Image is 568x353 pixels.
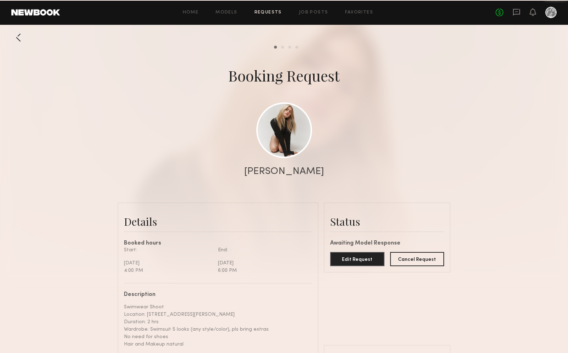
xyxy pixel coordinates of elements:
div: Swimwear Shoot Location: [STREET_ADDRESS][PERSON_NAME] Duration: 2 hrs Wardrobe: Swimsuit 5 looks... [124,303,307,348]
div: [DATE] [124,259,213,267]
div: Start: [124,246,213,254]
div: Booked hours [124,241,312,246]
div: 6:00 PM [218,267,307,274]
div: End: [218,246,307,254]
div: Details [124,214,312,229]
button: Cancel Request [390,252,444,266]
a: Job Posts [299,10,328,15]
button: Edit Request [330,252,384,266]
div: [PERSON_NAME] [244,167,324,176]
a: Requests [255,10,282,15]
div: 4:00 PM [124,267,213,274]
div: Awaiting Model Response [330,241,444,246]
a: Models [215,10,237,15]
div: [DATE] [218,259,307,267]
div: Status [330,214,444,229]
a: Favorites [345,10,373,15]
div: Description [124,292,307,298]
div: Booking Request [228,66,340,85]
a: Home [183,10,199,15]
